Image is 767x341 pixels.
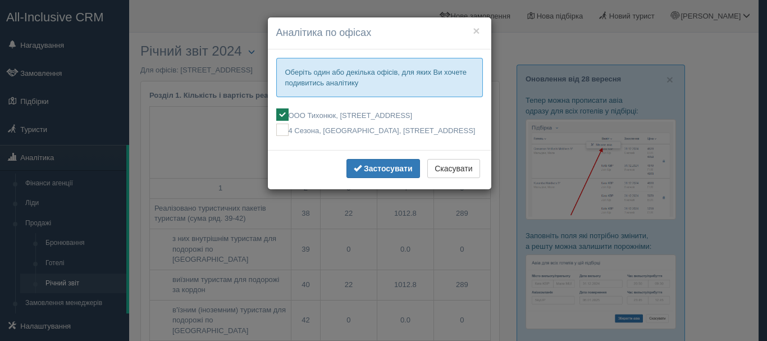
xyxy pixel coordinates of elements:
[276,26,483,40] h4: Аналітика по офісах
[276,124,483,136] label: 4 Сезона, [GEOGRAPHIC_DATA], [STREET_ADDRESS]
[276,58,483,97] p: Оберіть один або декілька офісів, для яких Ви хочете подивитись аналітику
[276,108,483,121] label: ООО Тихонюк, [STREET_ADDRESS]
[473,25,480,37] button: ×
[346,159,420,178] button: Застосувати
[427,159,480,178] button: Скасувати
[364,164,413,173] b: Застосувати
